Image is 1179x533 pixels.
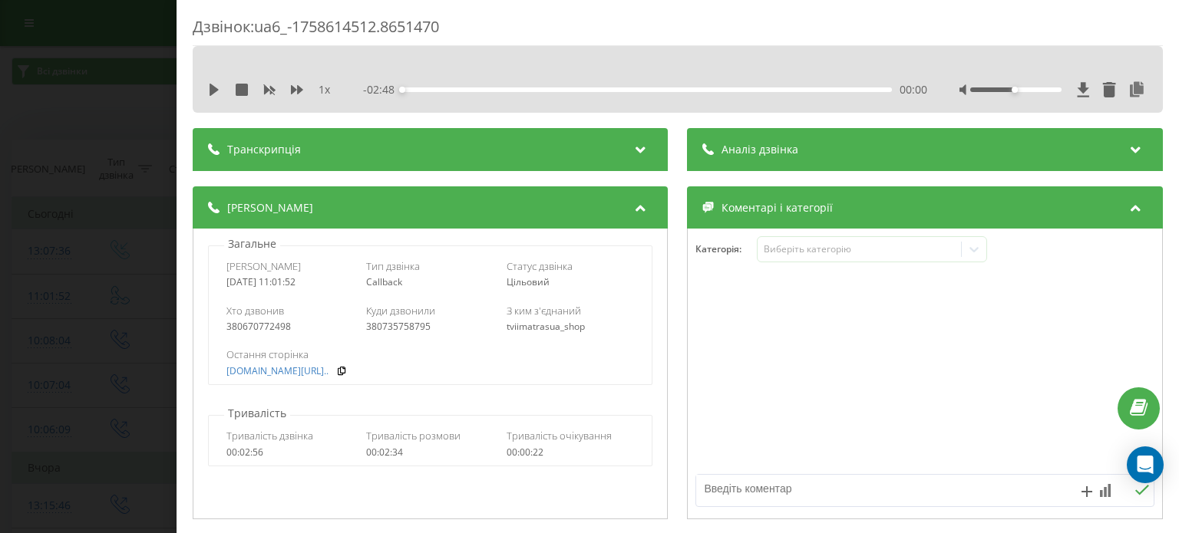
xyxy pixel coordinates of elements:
[367,304,436,317] span: Куди дзвонили
[367,447,495,458] div: 00:02:34
[227,142,301,157] span: Транскрипція
[193,16,1163,46] div: Дзвінок : ua6_-1758614512.8651470
[224,406,290,421] p: Тривалість
[764,243,956,255] div: Виберіть категорію
[226,321,355,332] div: 380670772498
[507,429,612,443] span: Тривалість очікування
[226,447,355,458] div: 00:02:56
[722,142,799,157] span: Аналіз дзвінка
[367,321,495,332] div: 380735758795
[1127,446,1164,483] div: Open Intercom Messenger
[226,366,329,377] a: [DOMAIN_NAME][URL]..
[226,304,284,317] span: Хто дзвонив
[507,275,550,288] span: Цільовий
[224,236,280,252] p: Загальне
[507,259,573,273] span: Статус дзвінка
[722,200,834,216] span: Коментарі і категорії
[367,429,461,443] span: Тривалість розмови
[227,200,313,216] span: [PERSON_NAME]
[226,347,309,361] span: Остання сторінка
[367,259,421,273] span: Тип дзвінка
[226,277,355,288] div: [DATE] 11:01:52
[507,321,635,332] div: tviimatrasua_shop
[1012,87,1018,93] div: Accessibility label
[319,82,330,97] span: 1 x
[507,304,581,317] span: З ким з'єднаний
[696,244,758,255] h4: Категорія :
[900,82,927,97] span: 00:00
[400,87,406,93] div: Accessibility label
[226,429,313,443] span: Тривалість дзвінка
[367,275,403,288] span: Callback
[364,82,403,97] span: - 02:48
[226,259,301,273] span: [PERSON_NAME]
[507,447,635,458] div: 00:00:22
